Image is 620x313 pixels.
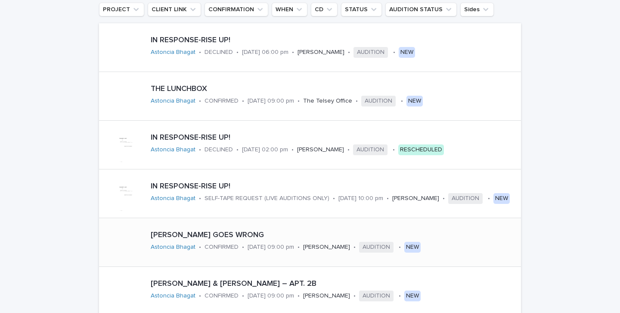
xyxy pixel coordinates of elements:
[151,133,518,143] p: IN RESPONSE-RISE UP!
[99,121,521,169] a: IN RESPONSE-RISE UP!Astoncia Bhagat •DECLINED•[DATE] 02:00 pm•[PERSON_NAME]•AUDITION•RESCHEDULED
[298,292,300,300] p: •
[399,244,401,251] p: •
[205,195,329,202] p: SELF-TAPE REQUEST (LIVE AUDITIONS ONLY)
[99,72,521,121] a: THE LUNCHBOXAstoncia Bhagat •CONFIRMED•[DATE] 09:00 pm•The Telsey Office•AUDITION•NEW
[359,291,394,301] span: AUDITION
[393,49,395,56] p: •
[353,47,388,58] span: AUDITION
[443,195,445,202] p: •
[493,193,510,204] div: NEW
[151,292,195,300] a: Astoncia Bhagat
[353,144,387,155] span: AUDITION
[248,292,294,300] p: [DATE] 09:00 pm
[151,97,195,105] a: Astoncia Bhagat
[291,146,294,153] p: •
[242,292,244,300] p: •
[406,96,423,106] div: NEW
[205,49,233,56] p: DECLINED
[199,244,201,251] p: •
[399,47,415,58] div: NEW
[347,146,350,153] p: •
[248,97,294,105] p: [DATE] 09:00 pm
[298,49,344,56] p: [PERSON_NAME]
[399,292,401,300] p: •
[151,231,518,240] p: [PERSON_NAME] GOES WRONG
[292,49,294,56] p: •
[333,195,335,202] p: •
[148,3,201,16] button: CLIENT LINK
[236,146,239,153] p: •
[151,85,479,94] p: THE LUNCHBOX
[99,23,521,72] a: IN RESPONSE-RISE UP!Astoncia Bhagat •DECLINED•[DATE] 06:00 pm•[PERSON_NAME]•AUDITION•NEW
[303,292,350,300] p: [PERSON_NAME]
[303,97,352,105] p: The Telsey Office
[242,244,244,251] p: •
[205,244,239,251] p: CONFIRMED
[199,49,201,56] p: •
[404,242,421,253] div: NEW
[151,182,518,191] p: IN RESPONSE-RISE UP!
[398,144,444,155] div: RESCHEDULED
[242,146,288,153] p: [DATE] 02:00 pm
[387,195,389,202] p: •
[242,97,244,105] p: •
[348,49,350,56] p: •
[303,244,350,251] p: [PERSON_NAME]
[205,97,239,105] p: CONFIRMED
[248,244,294,251] p: [DATE] 09:00 pm
[353,244,356,251] p: •
[205,3,268,16] button: CONFIRMATION
[361,96,396,106] span: AUDITION
[311,3,338,16] button: CD
[205,146,233,153] p: DECLINED
[199,146,201,153] p: •
[99,218,521,267] a: [PERSON_NAME] GOES WRONGAstoncia Bhagat •CONFIRMED•[DATE] 09:00 pm•[PERSON_NAME]•AUDITION•NEW
[151,195,195,202] a: Astoncia Bhagat
[359,242,394,253] span: AUDITION
[151,279,518,289] p: [PERSON_NAME] & [PERSON_NAME] – APT. 2B
[199,292,201,300] p: •
[298,244,300,251] p: •
[272,3,307,16] button: WHEN
[338,195,383,202] p: [DATE] 10:00 pm
[404,291,421,301] div: NEW
[401,97,403,105] p: •
[392,195,439,202] p: [PERSON_NAME]
[199,97,201,105] p: •
[356,97,358,105] p: •
[393,146,395,153] p: •
[99,169,521,218] a: IN RESPONSE-RISE UP!Astoncia Bhagat •SELF-TAPE REQUEST (LIVE AUDITIONS ONLY)•[DATE] 10:00 pm•[PER...
[341,3,382,16] button: STATUS
[448,193,483,204] span: AUDITION
[99,3,144,16] button: PROJECT
[298,97,300,105] p: •
[385,3,457,16] button: AUDITION STATUS
[199,195,201,202] p: •
[236,49,239,56] p: •
[353,292,356,300] p: •
[488,195,490,202] p: •
[151,146,195,153] a: Astoncia Bhagat
[151,49,195,56] a: Astoncia Bhagat
[460,3,494,16] button: Sides
[242,49,288,56] p: [DATE] 06:00 pm
[151,36,495,45] p: IN RESPONSE-RISE UP!
[205,292,239,300] p: CONFIRMED
[151,244,195,251] a: Astoncia Bhagat
[297,146,344,153] p: [PERSON_NAME]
